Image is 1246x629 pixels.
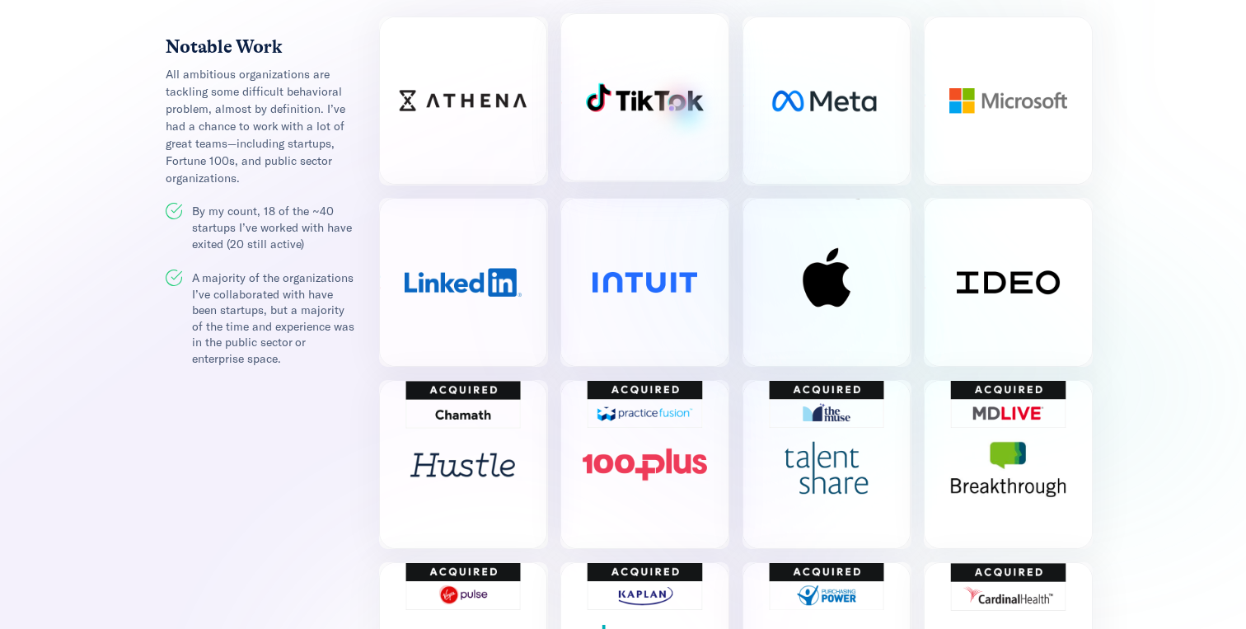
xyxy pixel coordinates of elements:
img: TikTok [560,13,729,182]
img: TalentShare [742,380,911,549]
h4: Notable Work [166,37,358,58]
img: Ideo [924,198,1093,367]
img: LinkedIn [379,198,548,367]
img: Intuit [560,198,729,367]
img: Meta [742,16,911,185]
img: 100Plus [560,380,729,549]
p: A majority of the organizations I’ve collaborated with have been startups, but a majority of the ... [192,270,358,367]
img: Microsoft [924,16,1093,185]
img: Athena [379,16,548,185]
div: All ambitious organizations are tackling some difficult behavioral problem, almost by definition.... [166,65,358,186]
img: Hustle [379,380,548,549]
p: By my count, 18 of the ~40 startups I’ve worked with have exited (20 still active) [192,203,358,251]
img: Breakthrough [924,380,1093,549]
img: Apple [742,198,911,367]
